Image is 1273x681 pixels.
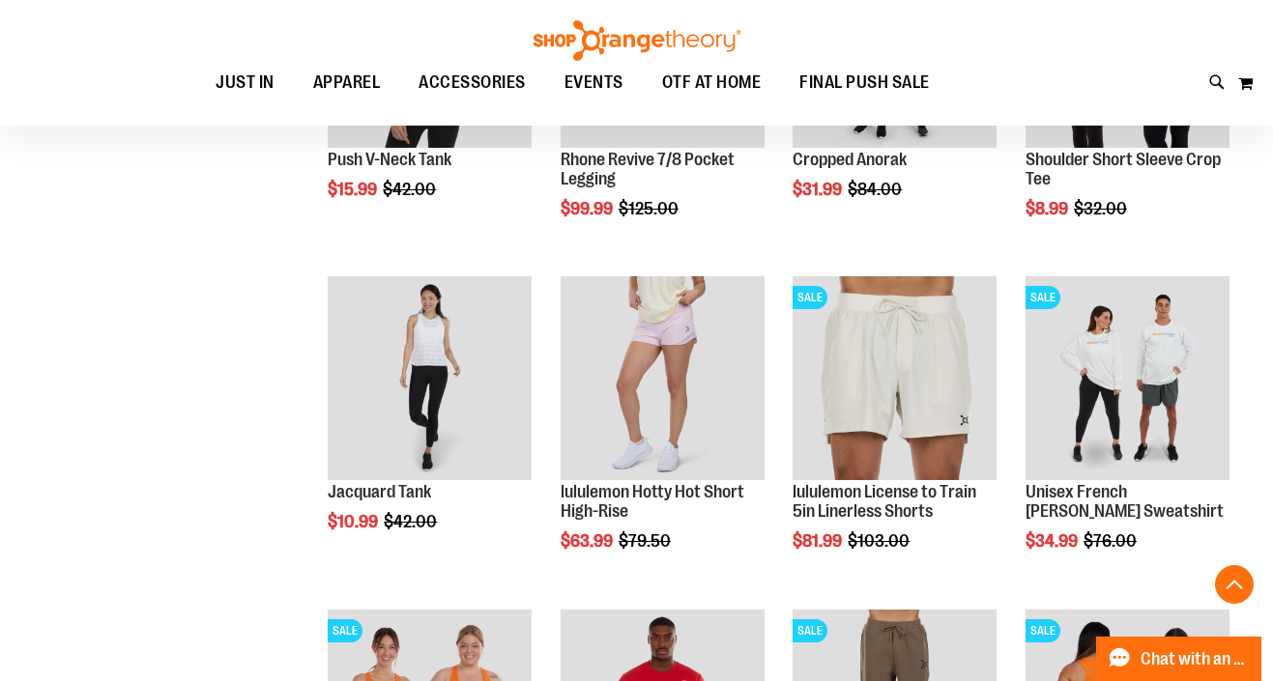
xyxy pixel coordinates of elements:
[1215,565,1254,604] button: Back To Top
[1026,199,1071,218] span: $8.99
[848,180,905,199] span: $84.00
[793,150,907,169] a: Cropped Anorak
[793,619,827,642] span: SALE
[1026,531,1081,551] span: $34.99
[313,61,381,104] span: APPAREL
[793,531,845,551] span: $81.99
[551,267,774,600] div: product
[1016,267,1239,600] div: product
[216,61,275,104] span: JUST IN
[318,267,541,581] div: product
[848,531,912,551] span: $103.00
[1026,619,1060,642] span: SALE
[1096,637,1262,681] button: Chat with an Expert
[328,482,431,501] a: Jacquard Tank
[561,482,744,521] a: lululemon Hotty Hot Short High-Rise
[1026,276,1230,483] a: Unisex French Terry Crewneck Sweatshirt primary imageSALE
[793,482,976,521] a: lululemon License to Train 5in Linerless Shorts
[545,61,643,105] a: EVENTS
[793,286,827,309] span: SALE
[1141,650,1250,668] span: Chat with an Expert
[328,276,532,480] img: Front view of Jacquard Tank
[783,267,1006,600] div: product
[799,61,930,104] span: FINAL PUSH SALE
[561,150,735,188] a: Rhone Revive 7/8 Pocket Legging
[564,61,623,104] span: EVENTS
[793,276,997,483] a: lululemon License to Train 5in Linerless ShortsSALE
[1074,199,1130,218] span: $32.00
[383,180,439,199] span: $42.00
[561,276,765,483] a: lululemon Hotty Hot Short High-Rise
[793,180,845,199] span: $31.99
[1026,150,1221,188] a: Shoulder Short Sleeve Crop Tee
[662,61,762,104] span: OTF AT HOME
[561,276,765,480] img: lululemon Hotty Hot Short High-Rise
[1026,276,1230,480] img: Unisex French Terry Crewneck Sweatshirt primary image
[619,531,674,551] span: $79.50
[1026,286,1060,309] span: SALE
[294,61,400,105] a: APPAREL
[196,61,294,105] a: JUST IN
[561,531,616,551] span: $63.99
[328,512,381,531] span: $10.99
[1084,531,1140,551] span: $76.00
[619,199,681,218] span: $125.00
[780,61,949,104] a: FINAL PUSH SALE
[531,20,743,61] img: Shop Orangetheory
[328,180,380,199] span: $15.99
[328,619,362,642] span: SALE
[399,61,545,105] a: ACCESSORIES
[328,276,532,483] a: Front view of Jacquard Tank
[1026,482,1224,521] a: Unisex French [PERSON_NAME] Sweatshirt
[561,199,616,218] span: $99.99
[384,512,440,531] span: $42.00
[419,61,526,104] span: ACCESSORIES
[643,61,781,105] a: OTF AT HOME
[793,276,997,480] img: lululemon License to Train 5in Linerless Shorts
[328,150,451,169] a: Push V-Neck Tank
